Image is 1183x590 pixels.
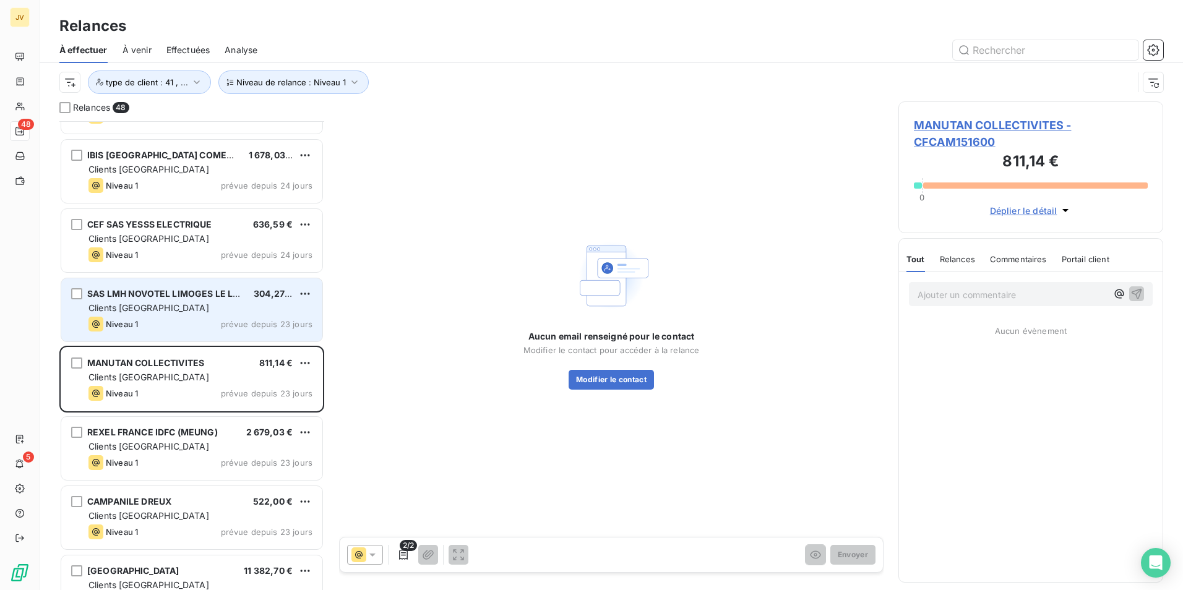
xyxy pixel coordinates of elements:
span: 304,27 € [254,288,293,299]
button: type de client : 41 , ... [88,71,211,94]
span: 522,00 € [253,496,293,507]
input: Rechercher [953,40,1138,60]
span: Niveau 1 [106,181,138,190]
span: 636,59 € [253,219,293,229]
span: 48 [113,102,129,113]
span: À effectuer [59,44,108,56]
span: 0 [919,192,924,202]
span: Commentaires [990,254,1047,264]
span: SAS LMH NOVOTEL LIMOGES LE LAC [87,288,245,299]
span: CEF SAS YESSS ELECTRIQUE [87,219,212,229]
button: Envoyer [830,545,875,565]
span: prévue depuis 24 jours [221,250,312,260]
span: 2 679,03 € [246,427,293,437]
div: Open Intercom Messenger [1141,548,1171,578]
span: 11 382,70 € [244,565,293,576]
span: À venir [123,44,152,56]
span: [GEOGRAPHIC_DATA] [87,565,179,576]
span: CAMPANILE DREUX [87,496,171,507]
span: IBIS [GEOGRAPHIC_DATA] COMEDIE [87,150,241,160]
span: 48 [18,119,34,130]
button: Niveau de relance : Niveau 1 [218,71,369,94]
span: 2/2 [400,540,417,551]
span: Clients [GEOGRAPHIC_DATA] [88,233,209,244]
span: Clients [GEOGRAPHIC_DATA] [88,579,209,590]
span: Niveau de relance : Niveau 1 [236,77,346,87]
h3: 811,14 € [914,150,1148,175]
span: Tout [906,254,925,264]
span: Niveau 1 [106,250,138,260]
span: type de client : 41 , ... [106,77,188,87]
span: MANUTAN COLLECTIVITES [87,357,204,368]
span: Aucun email renseigné pour le contact [528,330,695,343]
span: Relances [73,101,110,114]
img: Logo LeanPay [10,563,30,583]
span: Clients [GEOGRAPHIC_DATA] [88,164,209,174]
span: Clients [GEOGRAPHIC_DATA] [88,441,209,451]
span: Portail client [1062,254,1109,264]
span: Relances [940,254,975,264]
button: Déplier le détail [986,203,1076,218]
span: Niveau 1 [106,319,138,329]
span: 1 678,03 € [249,150,294,160]
span: Clients [GEOGRAPHIC_DATA] [88,302,209,313]
h3: Relances [59,15,126,37]
span: Niveau 1 [106,388,138,398]
span: Analyse [225,44,257,56]
span: Déplier le détail [990,204,1057,217]
span: Aucun évènement [995,326,1067,336]
img: Empty state [572,236,651,315]
span: prévue depuis 23 jours [221,319,312,329]
span: Niveau 1 [106,527,138,537]
span: prévue depuis 23 jours [221,388,312,398]
span: 5 [23,451,34,463]
span: Effectuées [166,44,210,56]
span: Niveau 1 [106,458,138,468]
span: 811,14 € [259,357,293,368]
button: Modifier le contact [569,370,654,390]
span: Clients [GEOGRAPHIC_DATA] [88,372,209,382]
span: prévue depuis 24 jours [221,181,312,190]
span: REXEL FRANCE IDFC (MEUNG) [87,427,218,437]
span: prévue depuis 23 jours [221,458,312,468]
span: MANUTAN COLLECTIVITES - CFCAM151600 [914,117,1148,150]
div: JV [10,7,30,27]
span: Clients [GEOGRAPHIC_DATA] [88,510,209,521]
span: prévue depuis 23 jours [221,527,312,537]
div: grid [59,121,324,590]
span: Modifier le contact pour accéder à la relance [523,345,700,355]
